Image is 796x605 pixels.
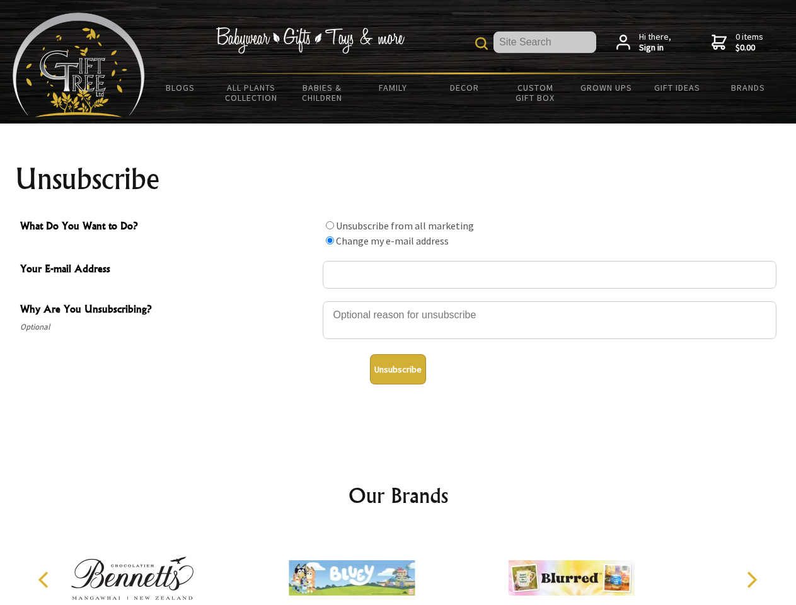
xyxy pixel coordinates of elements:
span: Why Are You Unsubscribing? [20,301,316,320]
button: Unsubscribe [370,354,426,384]
h2: Our Brands [25,480,771,510]
span: Your E-mail Address [20,261,316,279]
a: BLOGS [145,74,216,101]
a: Gift Ideas [642,74,713,101]
button: Next [737,566,765,594]
img: Babywear - Gifts - Toys & more [216,27,405,54]
img: product search [475,37,488,50]
span: What Do You Want to Do? [20,218,316,236]
input: Your E-mail Address [323,261,776,289]
input: Site Search [493,32,596,53]
span: Optional [20,320,316,335]
a: Hi there,Sign in [616,32,671,54]
a: Babies & Children [287,74,358,111]
button: Previous [32,566,59,594]
textarea: Why Are You Unsubscribing? [323,301,776,339]
a: Custom Gift Box [500,74,571,111]
a: Grown Ups [570,74,642,101]
strong: Sign in [639,42,671,54]
a: 0 items$0.00 [712,32,763,54]
img: Babyware - Gifts - Toys and more... [13,13,145,117]
label: Unsubscribe from all marketing [336,219,474,232]
label: Change my e-mail address [336,234,449,247]
input: What Do You Want to Do? [326,236,334,245]
a: Decor [429,74,500,101]
strong: $0.00 [735,42,763,54]
input: What Do You Want to Do? [326,221,334,229]
span: Hi there, [639,32,671,54]
a: Family [358,74,429,101]
a: All Plants Collection [216,74,287,111]
span: 0 items [735,31,763,54]
h1: Unsubscribe [15,164,782,194]
a: Brands [713,74,784,101]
